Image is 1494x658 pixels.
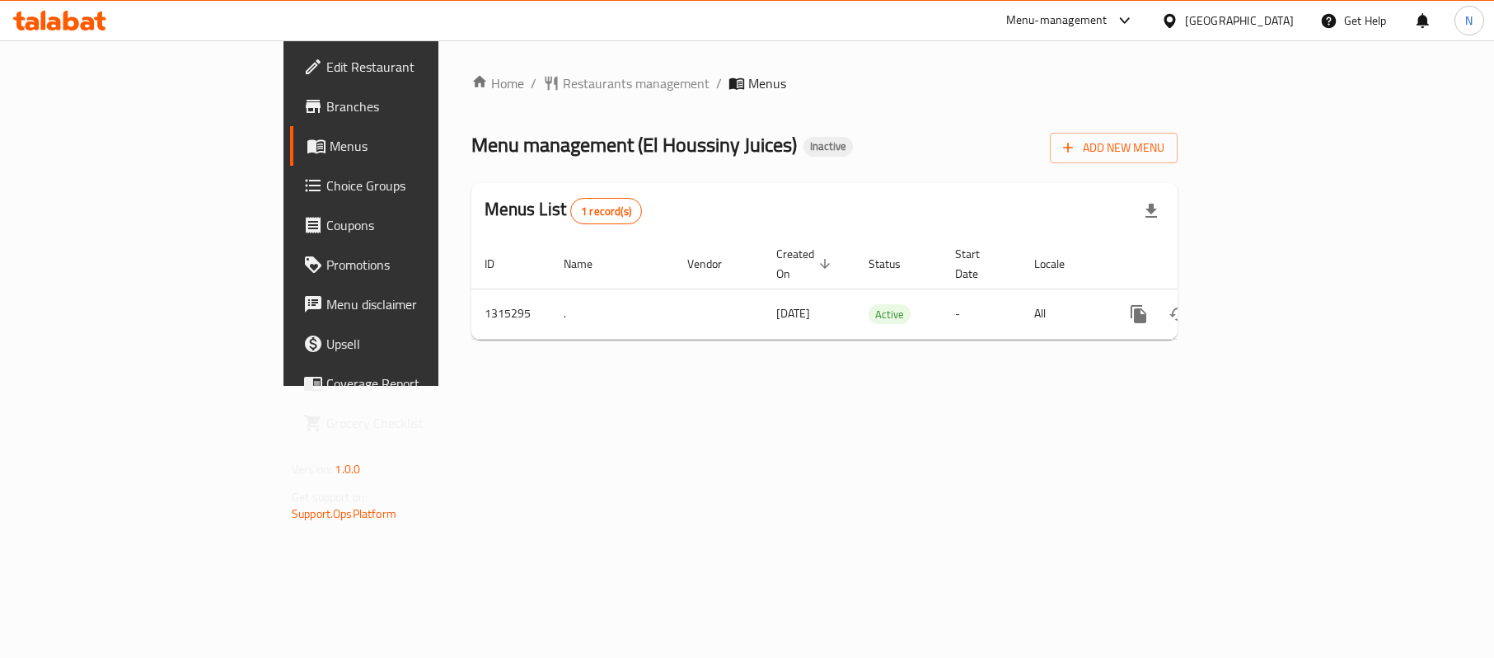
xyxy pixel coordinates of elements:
button: more [1119,294,1159,334]
span: 1.0.0 [335,458,360,480]
td: - [942,289,1021,339]
div: [GEOGRAPHIC_DATA] [1185,12,1294,30]
span: Upsell [326,334,520,354]
span: 1 record(s) [571,204,641,219]
span: Coverage Report [326,374,520,393]
span: Choice Groups [326,176,520,195]
a: Upsell [290,324,533,364]
span: Menus [330,136,520,156]
span: Restaurants management [563,73,710,93]
nav: breadcrumb [471,73,1178,93]
li: / [716,73,722,93]
span: Get support on: [292,486,368,508]
button: Change Status [1159,294,1198,334]
span: Start Date [955,244,1001,284]
span: Menu disclaimer [326,294,520,314]
span: Menus [748,73,786,93]
span: Vendor [687,254,743,274]
td: All [1021,289,1106,339]
span: Add New Menu [1063,138,1164,158]
span: Locale [1034,254,1086,274]
a: Choice Groups [290,166,533,205]
span: Edit Restaurant [326,57,520,77]
span: Created On [776,244,836,284]
span: Version: [292,458,332,480]
span: Grocery Checklist [326,413,520,433]
span: Inactive [803,139,853,153]
a: Branches [290,87,533,126]
span: Active [869,305,911,324]
span: Status [869,254,922,274]
span: Promotions [326,255,520,275]
a: Coupons [290,205,533,245]
a: Restaurants management [543,73,710,93]
td: . [550,289,674,339]
a: Promotions [290,245,533,284]
span: Name [564,254,614,274]
a: Menus [290,126,533,166]
span: ID [485,254,516,274]
div: Active [869,304,911,324]
div: Menu-management [1006,11,1108,31]
a: Edit Restaurant [290,47,533,87]
a: Coverage Report [290,364,533,403]
a: Support.OpsPlatform [292,503,396,524]
div: Export file [1131,191,1171,231]
span: N [1465,12,1473,30]
span: Menu management ( El Houssiny Juices ) [471,126,797,163]
li: / [531,73,536,93]
h2: Menus List [485,197,642,224]
table: enhanced table [471,239,1290,340]
span: Coupons [326,215,520,235]
div: Total records count [570,198,642,224]
a: Menu disclaimer [290,284,533,324]
th: Actions [1106,239,1290,289]
span: [DATE] [776,303,810,324]
a: Grocery Checklist [290,403,533,443]
button: Add New Menu [1050,133,1178,163]
span: Branches [326,96,520,116]
div: Inactive [803,137,853,157]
